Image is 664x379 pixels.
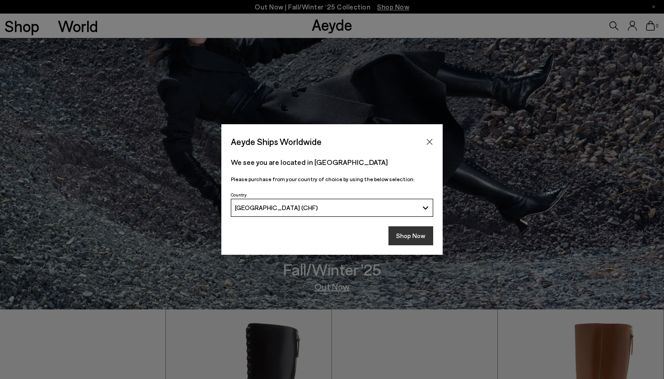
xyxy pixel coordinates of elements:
button: Close [423,135,436,149]
span: Country [231,192,247,197]
p: Please purchase from your country of choice by using the below selection: [231,175,433,183]
span: Aeyde Ships Worldwide [231,134,322,150]
span: [GEOGRAPHIC_DATA] (CHF) [235,204,318,211]
p: We see you are located in [GEOGRAPHIC_DATA] [231,157,433,168]
button: Shop Now [388,226,433,245]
